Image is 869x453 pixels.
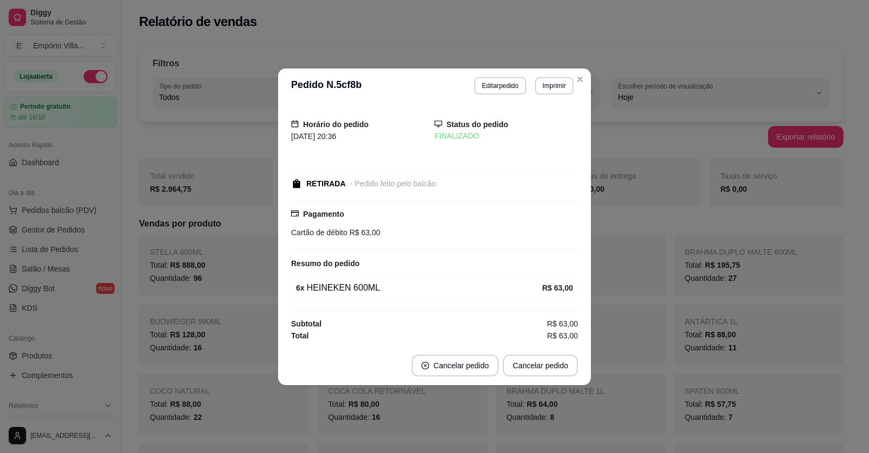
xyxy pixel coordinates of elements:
[535,77,574,95] button: Imprimir
[303,210,344,218] strong: Pagamento
[303,120,369,129] strong: Horário do pedido
[291,259,360,268] strong: Resumo do pedido
[571,71,589,88] button: Close
[291,120,299,128] span: calendar
[348,228,381,237] span: R$ 63,00
[296,281,542,294] div: HEINEKEN 600ML
[291,77,362,95] h3: Pedido N. 5cf8b
[547,330,578,342] span: R$ 63,00
[446,120,508,129] strong: Status do pedido
[547,318,578,330] span: R$ 63,00
[291,319,322,328] strong: Subtotal
[306,178,345,190] div: RETIRADA
[434,130,578,142] div: FINALIZADO
[296,284,305,292] strong: 6 x
[412,355,499,376] button: close-circleCancelar pedido
[474,77,526,95] button: Editarpedido
[291,210,299,217] span: credit-card
[421,362,429,369] span: close-circle
[291,228,348,237] span: Cartão de débito
[542,284,573,292] strong: R$ 63,00
[291,132,336,141] span: [DATE] 20:36
[350,178,436,190] div: - Pedido feito pelo balcão
[434,120,442,128] span: desktop
[503,355,578,376] button: Cancelar pedido
[291,331,308,340] strong: Total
